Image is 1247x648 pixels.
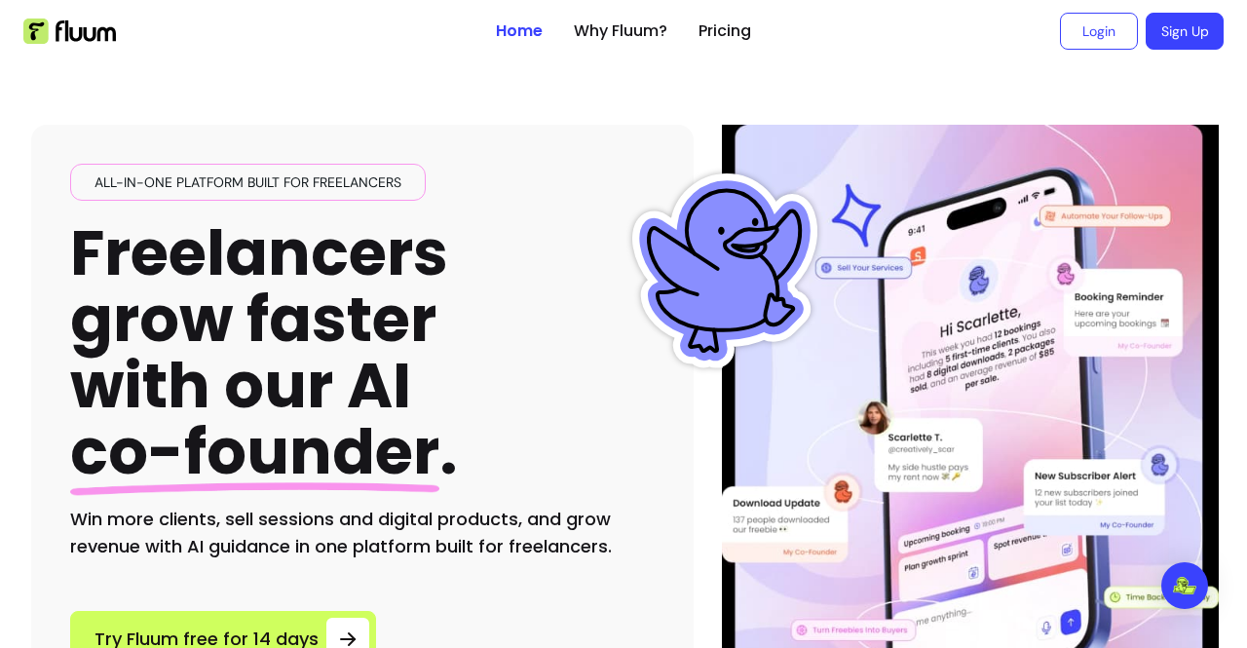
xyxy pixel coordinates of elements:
a: Login [1060,13,1138,50]
span: co-founder [70,408,439,495]
div: Open Intercom Messenger [1161,562,1208,609]
h1: Freelancers grow faster with our AI . [70,220,458,486]
a: Pricing [699,19,751,43]
span: All-in-one platform built for freelancers [87,172,409,192]
img: Fluum Logo [23,19,116,44]
a: Sign Up [1146,13,1224,50]
h2: Win more clients, sell sessions and digital products, and grow revenue with AI guidance in one pl... [70,506,655,560]
img: Fluum Duck sticker [627,173,822,368]
a: Home [496,19,543,43]
a: Why Fluum? [574,19,667,43]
